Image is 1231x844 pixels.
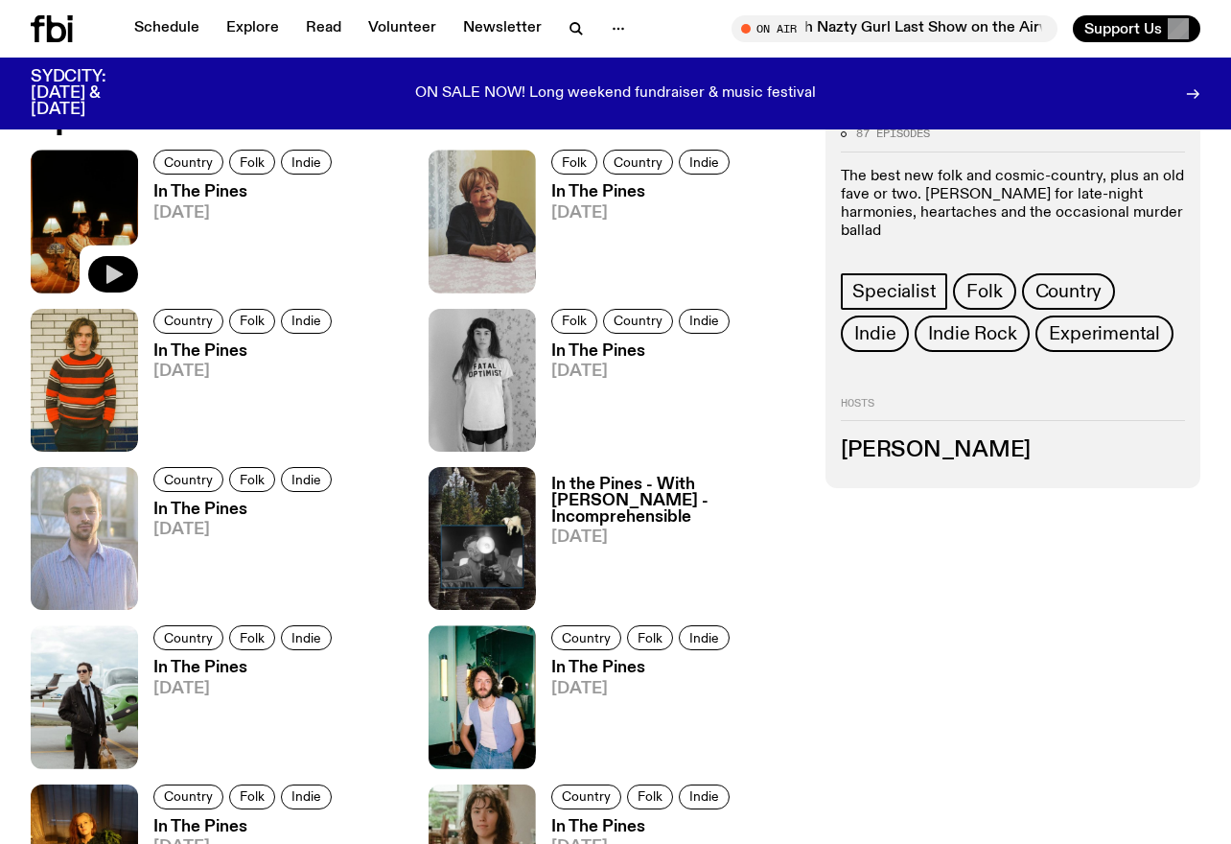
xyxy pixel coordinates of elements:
a: Folk [229,785,275,809]
a: Specialist [841,272,947,309]
a: Experimental [1035,315,1173,351]
h3: In The Pines [153,660,337,676]
h3: In The Pines [551,660,735,676]
span: Country [164,631,213,645]
span: Indie [291,155,321,170]
a: Indie [281,467,332,492]
a: In The Pines[DATE] [536,660,735,768]
a: Indie Rock [915,315,1030,351]
a: In The Pines[DATE] [138,660,337,768]
span: Folk [240,314,265,328]
span: Indie [689,631,719,645]
span: Indie [689,789,719,804]
a: In The Pines[DATE] [138,343,337,452]
span: Indie [854,322,895,343]
span: Country [562,789,611,804]
span: Folk [638,631,662,645]
h3: In The Pines [153,502,337,518]
span: Country [1035,280,1103,301]
a: Country [153,467,223,492]
span: Country [614,155,662,170]
h3: In The Pines [551,343,735,360]
a: Country [153,309,223,334]
a: Indie [679,785,730,809]
a: Schedule [123,15,211,42]
a: Read [294,15,353,42]
a: Indie [281,625,332,650]
span: [DATE] [153,205,337,222]
a: Folk [229,309,275,334]
a: Indie [281,150,332,175]
a: Newsletter [452,15,553,42]
span: Support Us [1084,20,1162,37]
a: Folk [229,150,275,175]
h3: In The Pines [153,184,337,200]
span: Country [164,314,213,328]
span: 87 episodes [856,129,930,139]
a: Folk [953,272,1015,309]
h3: In The Pines [153,819,337,835]
span: Folk [562,314,587,328]
span: Indie Rock [928,322,1016,343]
button: On AirSunsets with Nazty Gurl Last Show on the Airwaves! [732,15,1057,42]
button: Support Us [1073,15,1200,42]
span: Indie [291,472,321,486]
a: Folk [551,150,597,175]
span: Folk [240,789,265,804]
a: Country [153,625,223,650]
a: In The Pines[DATE] [138,184,337,293]
span: Folk [240,155,265,170]
span: Folk [638,789,662,804]
a: Volunteer [357,15,448,42]
a: Country [551,625,621,650]
a: Folk [551,309,597,334]
span: [DATE] [153,363,337,380]
a: Indie [679,309,730,334]
a: Folk [627,625,673,650]
span: [DATE] [551,363,735,380]
h3: In The Pines [551,184,735,200]
a: In The Pines[DATE] [536,184,735,293]
span: Indie [291,314,321,328]
h3: In The Pines [551,819,735,835]
span: Country [614,314,662,328]
a: Indie [679,625,730,650]
a: Indie [841,315,909,351]
h3: In the Pines - With [PERSON_NAME] - Incomprehensible [551,477,803,526]
span: [DATE] [153,522,337,538]
span: Country [164,789,213,804]
h3: In The Pines [153,343,337,360]
span: Indie [689,155,719,170]
a: Folk [627,785,673,809]
span: [DATE] [153,681,337,697]
span: [DATE] [551,529,803,546]
a: Folk [229,625,275,650]
a: Indie [679,150,730,175]
span: [DATE] [551,205,735,222]
a: In The Pines[DATE] [536,343,735,452]
p: The best new folk and cosmic-country, plus an old fave or two. [PERSON_NAME] for late-night harmo... [841,168,1185,242]
span: Indie [291,631,321,645]
span: Country [164,472,213,486]
a: In The Pines[DATE] [138,502,337,610]
a: Country [153,785,223,809]
a: Country [153,150,223,175]
h3: SYDCITY: [DATE] & [DATE] [31,69,153,118]
span: Folk [562,155,587,170]
span: Indie [689,314,719,328]
h3: [PERSON_NAME] [841,440,1185,461]
a: Explore [215,15,290,42]
span: [DATE] [551,681,735,697]
span: Country [562,631,611,645]
a: Country [551,785,621,809]
a: Indie [281,309,332,334]
a: Country [603,309,673,334]
span: Folk [240,631,265,645]
a: Folk [229,467,275,492]
span: Experimental [1049,322,1160,343]
span: Folk [240,472,265,486]
h2: Episodes [31,100,802,134]
a: In the Pines - With [PERSON_NAME] - Incomprehensible[DATE] [536,477,803,610]
span: Indie [291,789,321,804]
a: Country [603,150,673,175]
